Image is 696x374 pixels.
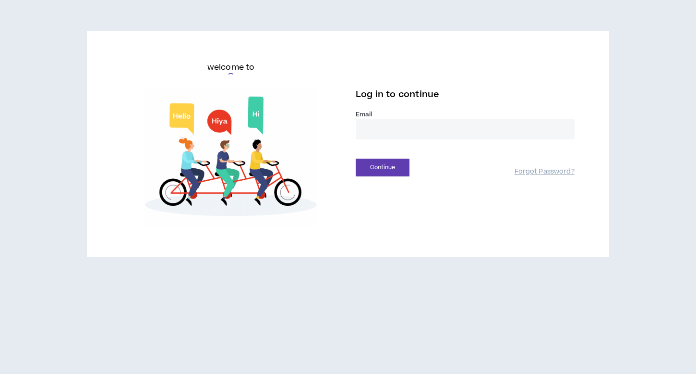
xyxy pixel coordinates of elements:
[121,89,340,226] img: Welcome to Wripple
[515,167,575,176] a: Forgot Password?
[356,110,575,119] label: Email
[356,159,409,176] button: Continue
[207,62,255,73] h6: welcome to
[356,88,439,100] span: Log in to continue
